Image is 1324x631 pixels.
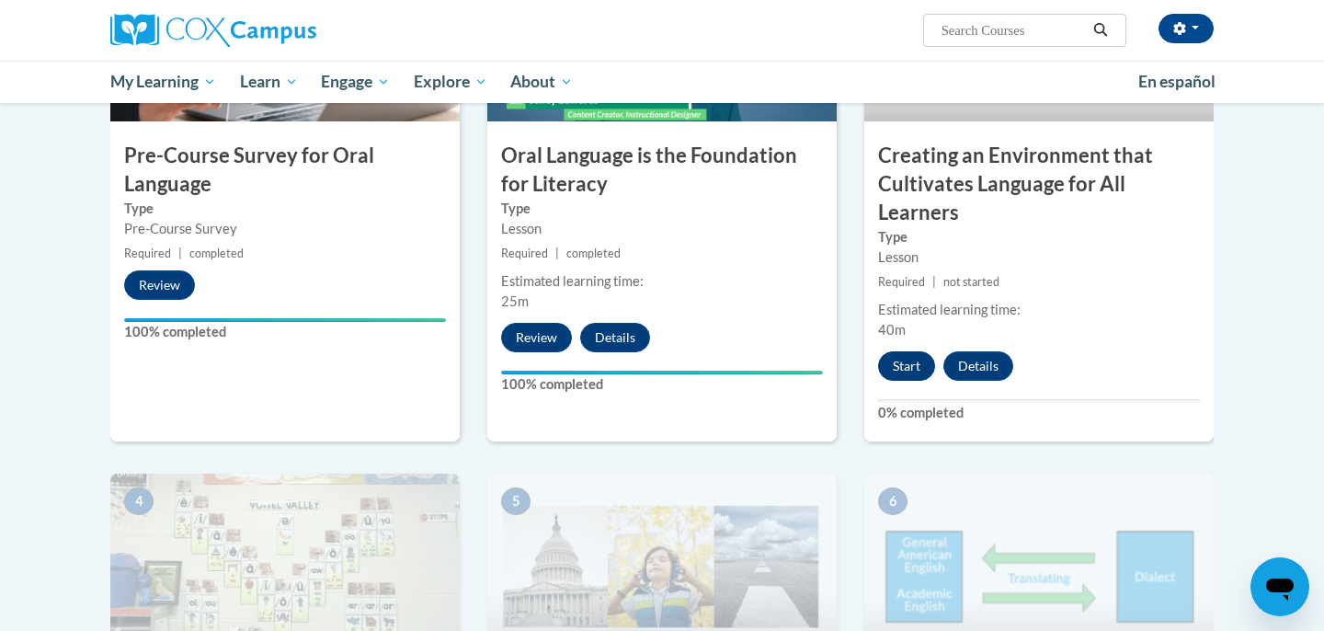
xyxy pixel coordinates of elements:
label: 100% completed [124,322,446,342]
div: Estimated learning time: [878,300,1200,320]
a: About [499,61,586,103]
a: Engage [309,61,402,103]
span: | [932,275,936,289]
h3: Pre-Course Survey for Oral Language [110,142,460,199]
button: Search [1087,19,1114,41]
span: completed [189,247,244,260]
a: Explore [402,61,499,103]
button: Review [501,323,572,352]
a: En español [1126,63,1227,101]
div: Your progress [124,318,446,322]
h3: Oral Language is the Foundation for Literacy [487,142,837,199]
button: Start [878,351,935,381]
a: Cox Campus [110,14,460,47]
span: | [555,247,559,260]
span: not started [943,275,999,289]
span: 5 [501,488,531,515]
div: Pre-Course Survey [124,219,446,239]
label: 100% completed [501,374,823,395]
span: Learn [240,71,298,93]
span: 6 [878,488,907,515]
a: My Learning [98,61,228,103]
label: Type [501,199,823,219]
div: Estimated learning time: [501,271,823,292]
img: Cox Campus [110,14,316,47]
h3: Creating an Environment that Cultivates Language for All Learners [864,142,1214,226]
button: Details [943,351,1013,381]
span: 40m [878,322,906,338]
div: Lesson [501,219,823,239]
span: My Learning [110,71,216,93]
a: Learn [228,61,310,103]
label: Type [124,199,446,219]
span: Required [124,247,171,260]
div: Lesson [878,247,1200,268]
span: En español [1138,72,1216,91]
span: Required [878,275,925,289]
span: completed [566,247,621,260]
button: Account Settings [1158,14,1214,43]
div: Your progress [501,371,823,374]
label: Type [878,227,1200,247]
label: 0% completed [878,403,1200,423]
span: Engage [321,71,390,93]
iframe: Button to launch messaging window [1250,557,1309,616]
button: Details [580,323,650,352]
span: 25m [501,293,529,309]
input: Search Courses [940,19,1087,41]
span: Required [501,247,548,260]
span: 4 [124,488,154,515]
span: About [510,71,573,93]
div: Main menu [83,61,1241,103]
span: | [178,247,182,260]
span: Explore [414,71,487,93]
button: Review [124,270,195,300]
